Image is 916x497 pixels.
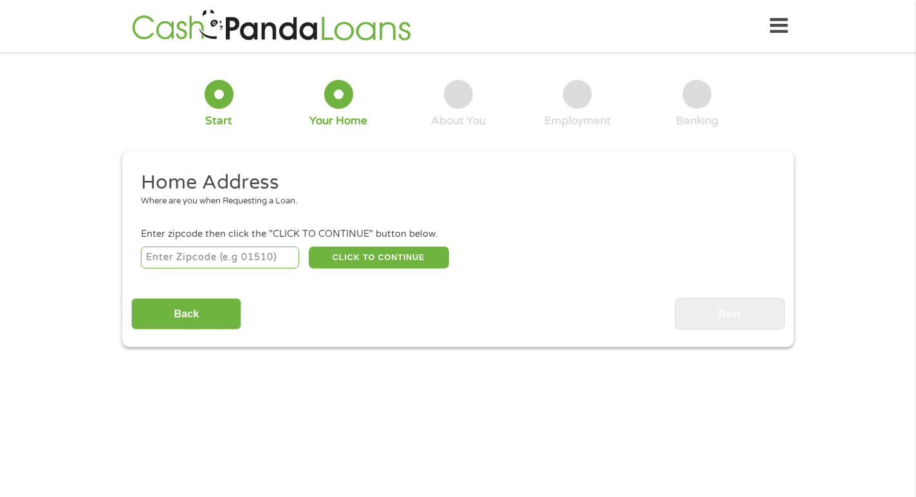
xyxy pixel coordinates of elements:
[141,170,766,196] h2: Home Address
[309,247,449,268] button: CLICK TO CONTINUE
[205,114,232,128] div: Start
[544,114,611,128] div: Employment
[309,114,367,128] div: Your Home
[141,195,766,208] div: Where are you when Requesting a Loan.
[675,298,785,330] input: Next
[141,227,775,241] div: Enter zipcode then click the "CLICK TO CONTINUE" button below.
[676,114,719,128] div: Banking
[141,247,300,268] input: Enter Zipcode (e.g 01510)
[431,114,486,128] div: About You
[131,298,241,330] input: Back
[128,8,415,44] img: GetLoanNow Logo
